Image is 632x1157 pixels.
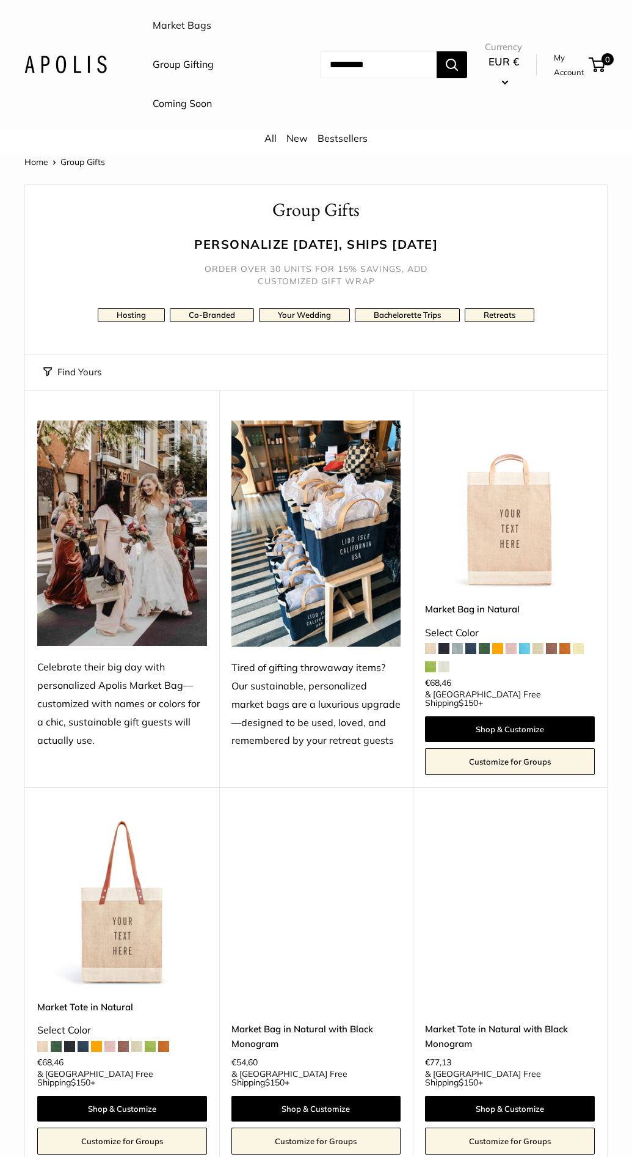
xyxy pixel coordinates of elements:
img: description_Make it yours with custom printed text. [37,818,207,988]
a: Market Bag in NaturalMarket Bag in Natural [425,421,595,590]
div: Select Color [425,624,595,642]
span: $150 [459,1077,478,1088]
span: €77,13 [425,1058,451,1067]
a: Hosting [98,308,165,322]
a: Market Bags [153,17,211,35]
span: $150 [459,697,478,708]
a: Market Tote in Natural with Black Monogram [425,1022,595,1051]
a: New [286,132,308,144]
h3: Personalize [DATE], ships [DATE] [43,235,589,253]
a: Customize for Groups [425,748,595,775]
span: €54,60 [231,1058,258,1067]
a: Bestsellers [318,132,368,144]
a: Customize for Groups [231,1128,401,1155]
span: 0 [601,53,614,65]
a: Home [24,156,48,167]
img: Apolis [24,56,107,73]
img: Tired of gifting throwaway items? Our sustainable, personalized market bags are a luxurious upgra... [231,421,401,647]
a: description_Make it yours with custom printed text.description_The Original Market bag in its 4 n... [37,818,207,988]
a: Co-Branded [170,308,254,322]
div: Tired of gifting throwaway items? Our sustainable, personalized market bags are a luxurious upgra... [231,659,401,751]
a: Group Gifting [153,56,214,74]
button: EUR € [485,52,522,91]
span: $150 [71,1077,90,1088]
a: Retreats [465,308,534,322]
span: & [GEOGRAPHIC_DATA] Free Shipping + [231,1070,401,1087]
span: & [GEOGRAPHIC_DATA] Free Shipping + [425,690,595,707]
button: Search [437,51,467,78]
a: My Account [554,50,584,80]
a: Shop & Customize [231,1096,401,1122]
nav: Breadcrumb [24,154,105,170]
img: Celebrate their big day with personalized Apolis Market Bag—customized with names or colors for a... [37,421,207,647]
div: Select Color [37,1021,207,1040]
a: Shop & Customize [425,716,595,742]
a: Market Bag in Natural with Black MonogramMarket Bag in Natural with Black Monogram [231,818,401,988]
span: Currency [485,39,522,56]
a: Customize for Groups [37,1128,207,1155]
a: Market Bag in Natural with Black Monogram [231,1022,401,1051]
span: EUR € [489,55,519,68]
span: & [GEOGRAPHIC_DATA] Free Shipping + [37,1070,207,1087]
a: 0 [590,57,605,72]
a: Shop & Customize [37,1096,207,1122]
a: Market Tote in Natural [37,1000,207,1014]
a: All [264,132,277,144]
div: Celebrate their big day with personalized Apolis Market Bag—customized with names or colors for a... [37,658,207,750]
a: description_Make it yours with custom monogram printed text.Market Tote in Natural with Black Mon... [425,818,595,988]
h1: Group Gifts [43,197,589,223]
a: Market Bag in Natural [425,602,595,616]
input: Search... [320,51,437,78]
a: Bachelorette Trips [355,308,460,322]
span: Group Gifts [60,156,105,167]
img: Market Bag in Natural [425,421,595,590]
span: & [GEOGRAPHIC_DATA] Free Shipping + [425,1070,595,1087]
a: Coming Soon [153,95,212,113]
span: €68,46 [425,678,451,687]
h5: Order over 30 units for 15% savings, add customized gift wrap [194,263,438,287]
span: €68,46 [37,1058,64,1067]
a: Shop & Customize [425,1096,595,1122]
a: Customize for Groups [425,1128,595,1155]
button: Find Yours [43,364,101,381]
a: Your Wedding [259,308,350,322]
span: $150 [265,1077,285,1088]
